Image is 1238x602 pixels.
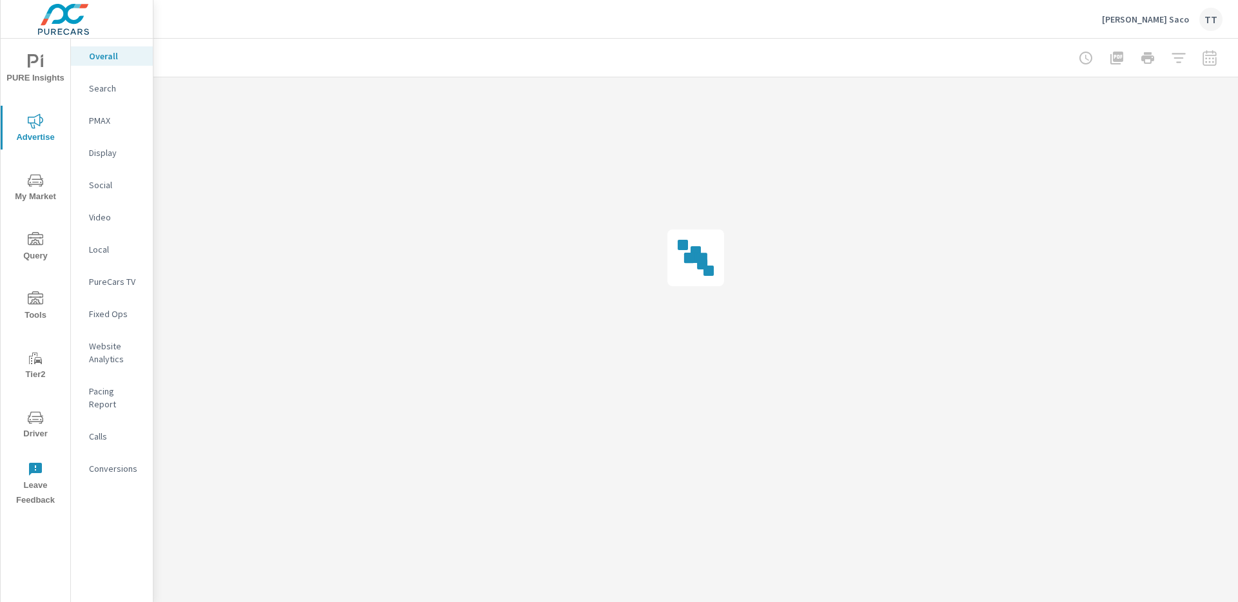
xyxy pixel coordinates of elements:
p: Website Analytics [89,340,142,365]
div: Display [71,143,153,162]
div: Website Analytics [71,336,153,369]
span: My Market [5,173,66,204]
div: nav menu [1,39,70,513]
div: Overall [71,46,153,66]
p: Local [89,243,142,256]
div: Social [71,175,153,195]
div: PureCars TV [71,272,153,291]
div: Pacing Report [71,382,153,414]
p: PureCars TV [89,275,142,288]
p: Overall [89,50,142,63]
p: Display [89,146,142,159]
div: PMAX [71,111,153,130]
span: PURE Insights [5,54,66,86]
p: PMAX [89,114,142,127]
span: Tier2 [5,351,66,382]
span: Driver [5,410,66,442]
span: Tools [5,291,66,323]
div: Calls [71,427,153,446]
p: Calls [89,430,142,443]
span: Advertise [5,113,66,145]
p: Pacing Report [89,385,142,411]
p: Conversions [89,462,142,475]
span: Query [5,232,66,264]
div: Video [71,208,153,227]
div: Local [71,240,153,259]
div: TT [1199,8,1223,31]
p: Video [89,211,142,224]
div: Search [71,79,153,98]
div: Conversions [71,459,153,478]
div: Fixed Ops [71,304,153,324]
p: Social [89,179,142,191]
span: Leave Feedback [5,461,66,508]
p: Fixed Ops [89,307,142,320]
p: Search [89,82,142,95]
p: [PERSON_NAME] Saco [1102,14,1189,25]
